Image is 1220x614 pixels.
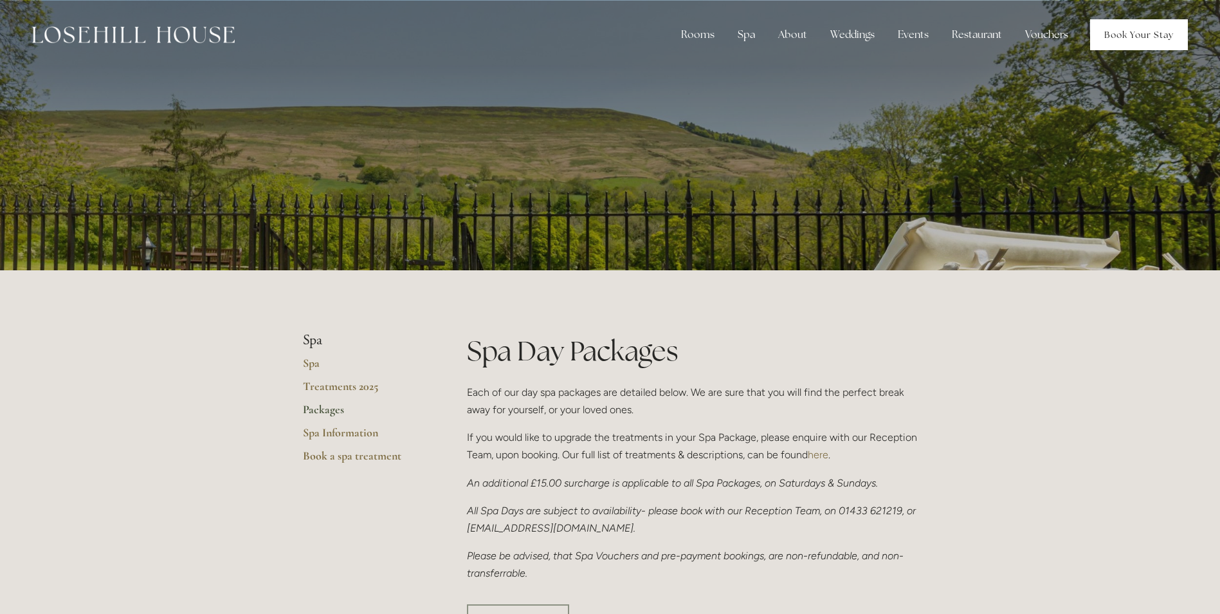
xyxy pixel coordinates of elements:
h1: Spa Day Packages [467,332,918,370]
em: Please be advised, that Spa Vouchers and pre-payment bookings, are non-refundable, and non-transf... [467,550,904,579]
em: All Spa Days are subject to availability- please book with our Reception Team, on 01433 621219, o... [467,505,918,534]
a: Book a spa treatment [303,449,426,472]
div: Restaurant [942,22,1012,48]
div: Events [888,22,939,48]
img: Losehill House [32,26,235,43]
em: An additional £15.00 surcharge is applicable to all Spa Packages, on Saturdays & Sundays. [467,477,878,489]
div: Weddings [820,22,885,48]
div: About [768,22,817,48]
a: Book Your Stay [1090,19,1188,50]
p: If you would like to upgrade the treatments in your Spa Package, please enquire with our Receptio... [467,429,918,463]
p: Each of our day spa packages are detailed below. We are sure that you will find the perfect break... [467,384,918,418]
a: Vouchers [1015,22,1079,48]
a: Packages [303,402,426,425]
a: Spa Information [303,425,426,449]
a: Spa [303,356,426,379]
div: Rooms [671,22,725,48]
a: here [808,449,828,461]
li: Spa [303,332,426,349]
a: Treatments 2025 [303,379,426,402]
div: Spa [727,22,765,48]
